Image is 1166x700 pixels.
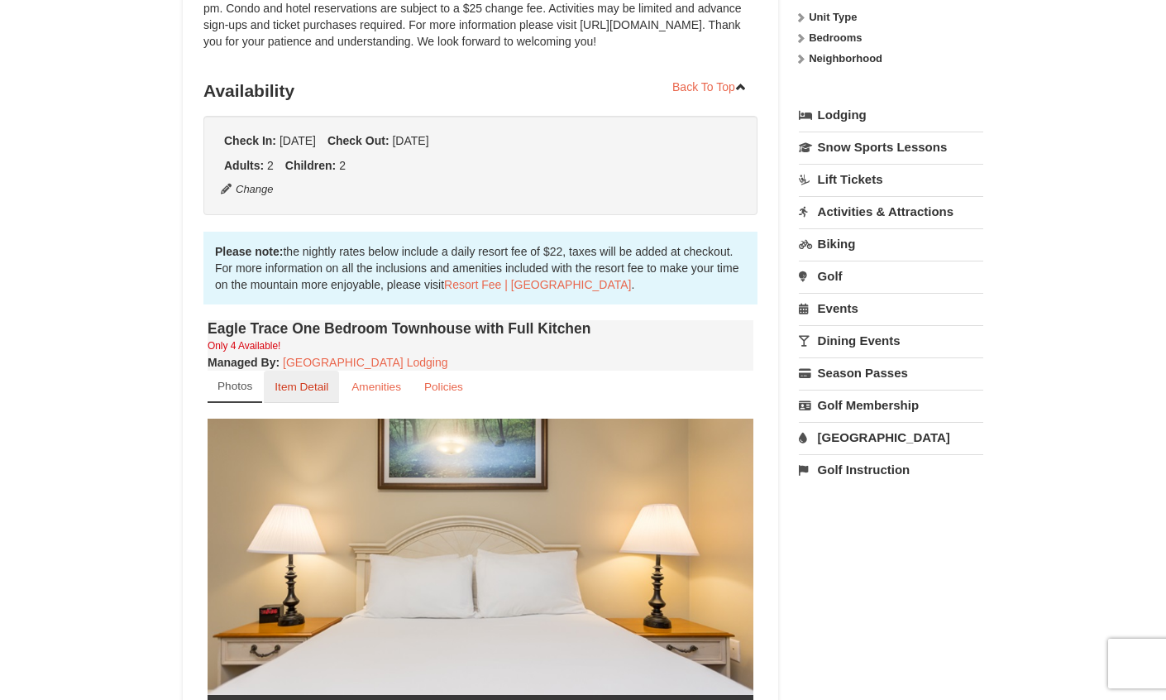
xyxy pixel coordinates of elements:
a: Biking [799,228,983,259]
a: Events [799,293,983,324]
a: Item Detail [264,371,339,403]
a: [GEOGRAPHIC_DATA] Lodging [283,356,447,369]
a: Resort Fee | [GEOGRAPHIC_DATA] [444,278,631,291]
a: Lodging [799,100,983,130]
strong: Unit Type [809,11,857,23]
strong: Please note: [215,245,283,258]
a: Dining Events [799,325,983,356]
button: Change [220,180,275,199]
small: Only 4 Available! [208,340,280,352]
span: 2 [339,159,346,172]
h3: Availability [203,74,757,108]
a: Golf Instruction [799,454,983,485]
a: Back To Top [662,74,757,99]
a: Season Passes [799,357,983,388]
div: the nightly rates below include a daily resort fee of $22, taxes will be added at checkout. For m... [203,232,757,304]
a: Golf Membership [799,390,983,420]
a: Amenities [341,371,412,403]
span: Managed By [208,356,275,369]
a: Activities & Attractions [799,196,983,227]
h4: Eagle Trace One Bedroom Townhouse with Full Kitchen [208,320,753,337]
a: Photos [208,371,262,403]
strong: Children: [285,159,336,172]
a: Lift Tickets [799,164,983,194]
span: [DATE] [392,134,428,147]
strong: : [208,356,280,369]
small: Item Detail [275,381,328,393]
strong: Check In: [224,134,276,147]
a: Snow Sports Lessons [799,132,983,162]
strong: Check Out: [327,134,389,147]
a: Golf [799,261,983,291]
a: [GEOGRAPHIC_DATA] [799,422,983,453]
span: [DATE] [280,134,316,147]
strong: Adults: [224,159,264,172]
a: Policies [413,371,474,403]
span: 2 [267,159,274,172]
small: Amenities [351,381,401,393]
strong: Neighborhood [809,52,882,65]
strong: Bedrooms [809,31,862,44]
small: Policies [424,381,463,393]
small: Photos [217,380,252,392]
